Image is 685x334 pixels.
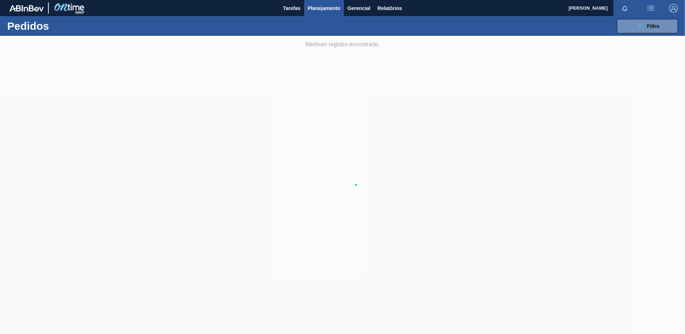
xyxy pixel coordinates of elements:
span: Relatórios [378,4,402,13]
button: Filtro [617,19,678,33]
span: Filtro [647,23,660,29]
button: Notificações [613,3,636,13]
span: Tarefas [283,4,301,13]
img: Logout [669,4,678,13]
img: TNhmsLtSVTkK8tSr43FrP2fwEKptu5GPRR3wAAAABJRU5ErkJggg== [9,5,44,11]
span: Planejamento [308,4,340,13]
span: Gerencial [348,4,370,13]
h1: Pedidos [7,22,114,30]
img: userActions [646,4,655,13]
